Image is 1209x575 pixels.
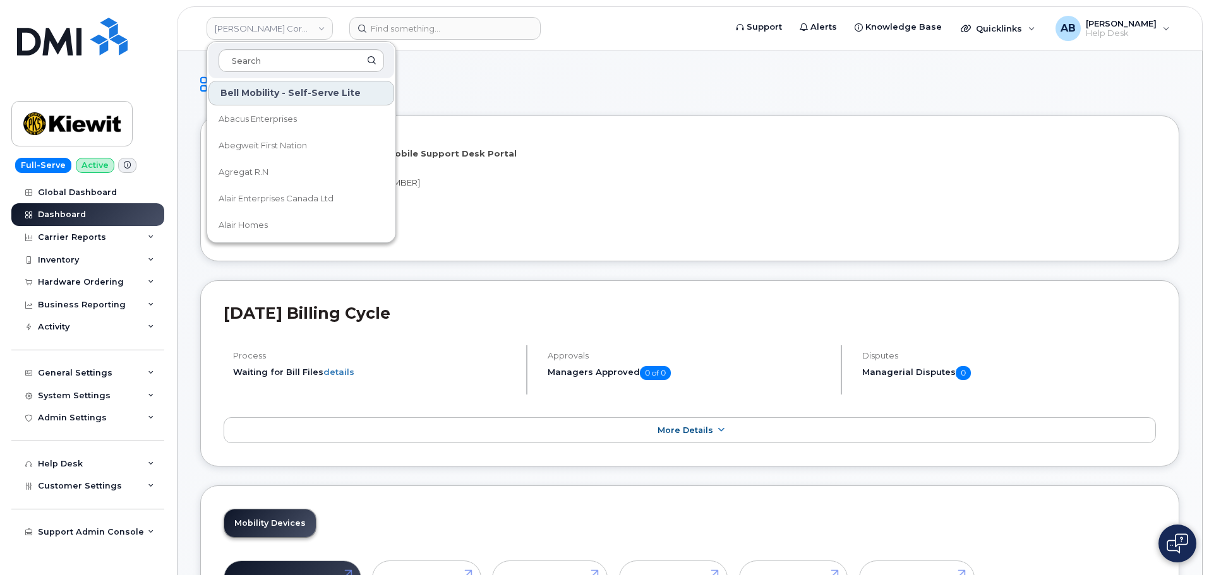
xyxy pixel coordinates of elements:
[208,107,394,132] a: Abacus Enterprises
[219,113,297,126] span: Abacus Enterprises
[224,509,316,537] a: Mobility Devices
[323,367,354,377] a: details
[219,49,384,72] input: Search
[208,133,394,158] a: Abegweit First Nation
[233,351,515,360] h4: Process
[219,193,334,205] span: Alair Enterprises Canada Ltd
[862,366,1156,380] h5: Managerial Disputes
[219,219,268,232] span: Alair Homes
[224,304,1156,323] h2: [DATE] Billing Cycle
[200,73,1179,95] h1: Dashboard
[219,139,307,152] span: Abegweit First Nation
[1167,533,1188,554] img: Open chat
[956,366,971,380] span: 0
[548,366,830,380] h5: Managers Approved
[548,351,830,360] h4: Approvals
[208,81,394,105] div: Bell Mobility - Self-Serve Lite
[233,366,515,378] li: Waiting for Bill Files
[219,166,268,179] span: Agregat R.N
[208,213,394,238] a: Alair Homes
[862,351,1156,360] h4: Disputes
[208,186,394,211] a: Alair Enterprises Canada Ltd
[208,160,394,185] a: Agregat R.N
[640,366,671,380] span: 0 of 0
[658,425,713,435] span: More Details
[233,148,1146,160] p: Welcome to the [PERSON_NAME] Mobile Support Desk Portal
[233,177,1146,189] p: If you need assistance, call [PHONE_NUMBER]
